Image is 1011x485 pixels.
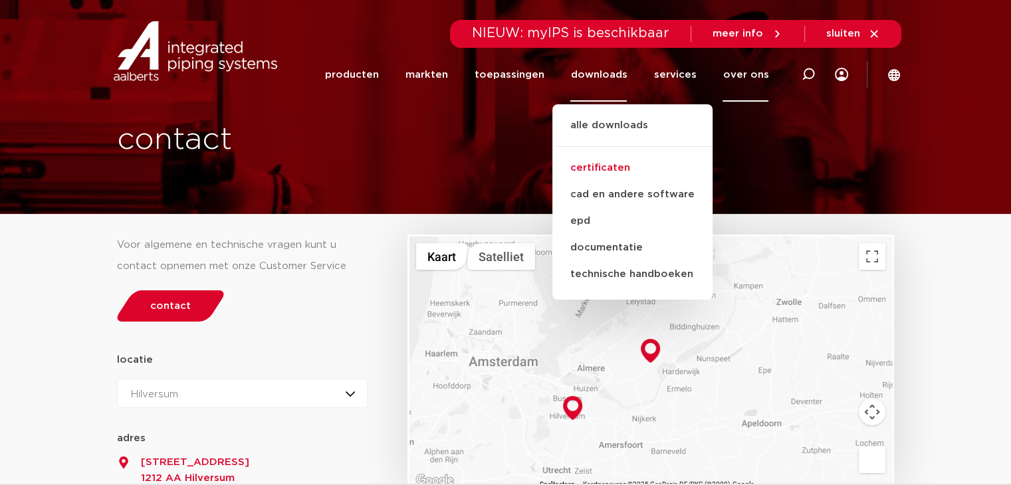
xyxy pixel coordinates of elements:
[113,290,227,322] a: contact
[324,48,378,102] a: producten
[713,29,763,39] span: meer info
[570,48,627,102] a: downloads
[835,48,848,102] div: my IPS
[405,48,447,102] a: markten
[474,48,544,102] a: toepassingen
[713,28,783,40] a: meer info
[723,48,768,102] a: over ons
[859,399,885,425] button: Bedieningsopties voor de kaartweergave
[552,181,713,208] a: cad en andere software
[416,243,467,270] button: Stratenkaart tonen
[826,28,880,40] a: sluiten
[117,235,368,277] div: Voor algemene en technische vragen kunt u contact opnemen met onze Customer Service
[552,118,713,147] a: alle downloads
[653,48,696,102] a: services
[472,27,669,40] span: NIEUW: myIPS is beschikbaar
[150,301,191,311] span: contact
[324,48,768,102] nav: Menu
[552,261,713,288] a: technische handboeken
[467,243,535,270] button: Satellietbeelden tonen
[552,235,713,261] a: documentatie
[859,446,885,473] button: Sleep Pegman de kaart op om Street View te openen
[117,119,554,161] h1: contact
[117,355,153,365] strong: locatie
[859,243,885,270] button: Weergave op volledig scherm aan- of uitzetten
[826,29,860,39] span: sluiten
[552,208,713,235] a: epd
[552,155,713,181] a: certificaten
[131,389,178,399] span: Hilversum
